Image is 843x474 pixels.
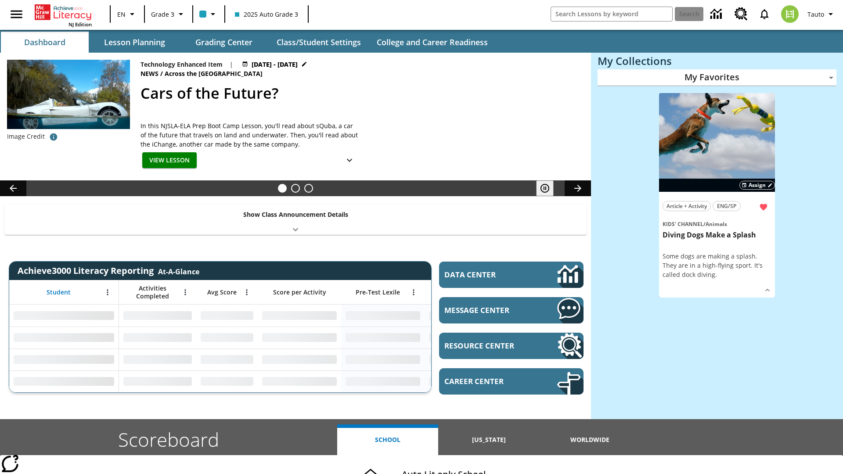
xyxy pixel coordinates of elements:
[180,32,268,53] button: Grading Center
[179,286,192,299] button: Open Menu
[123,284,181,300] span: Activities Completed
[270,32,368,53] button: Class/Student Settings
[540,424,641,455] button: Worldwide
[1,32,89,53] button: Dashboard
[536,180,554,196] button: Pause
[425,348,508,370] div: No Data,
[804,6,839,22] button: Profile/Settings
[142,152,197,169] button: View Lesson
[160,69,163,78] span: /
[781,5,799,23] img: avatar image
[565,180,591,196] button: Lesson carousel, Next
[598,69,836,86] div: My Favorites
[47,288,71,296] span: Student
[151,10,174,19] span: Grade 3
[444,269,527,280] span: Data Center
[407,286,420,299] button: Open Menu
[207,288,237,296] span: Avg Score
[756,199,771,215] button: Remove from Favorites
[663,220,703,228] span: Kids' Channel
[240,60,309,69] button: Jul 01 - Aug 01 Choose Dates
[101,286,114,299] button: Open Menu
[703,220,706,228] span: /
[18,265,199,276] span: Achieve3000 Literacy Reporting
[35,4,92,21] a: Home
[729,2,753,26] a: Resource Center, Will open in new tab
[196,348,258,370] div: No Data,
[663,219,771,229] span: Topic: Kids' Channel/Animals
[119,305,196,327] div: No Data,
[165,69,264,79] span: Across the [GEOGRAPHIC_DATA]
[35,3,92,28] div: Home
[7,132,45,141] p: Image Credit
[598,55,836,67] h3: My Collections
[749,181,766,189] span: Assign
[439,368,584,395] a: Career Center
[68,21,92,28] span: NJ Edition
[356,288,400,296] span: Pre-Test Lexile
[7,60,130,143] img: High-tech automobile treading water.
[4,205,587,235] div: Show Class Announcement Details
[536,180,562,196] div: Pause
[439,297,584,323] a: Message Center
[439,333,584,359] a: Resource Center, Will open in new tab
[706,220,727,228] span: Animals
[230,60,233,69] span: |
[713,201,741,211] button: ENG/SP
[113,6,141,22] button: Language: EN, Select a language
[439,262,584,288] a: Data Center
[240,286,253,299] button: Open Menu
[119,348,196,370] div: No Data,
[444,376,531,386] span: Career Center
[196,6,222,22] button: Class color is light blue. Change class color
[444,305,531,315] span: Message Center
[666,201,707,211] span: Article + Activity
[196,305,258,327] div: No Data,
[304,184,313,193] button: Slide 3 Career Lesson
[140,60,223,69] p: Technology Enhanced Item
[776,3,804,25] button: Select a new avatar
[717,201,736,211] span: ENG/SP
[291,184,300,193] button: Slide 2 Pre-release lesson
[341,152,358,169] button: Show Details
[705,2,729,26] a: Data Center
[659,93,775,298] div: lesson details
[739,181,775,190] button: Assign Choose Dates
[807,10,824,19] span: Tauto
[337,424,438,455] button: School
[90,32,178,53] button: Lesson Planning
[370,32,495,53] button: College and Career Readiness
[140,82,580,104] h2: Cars of the Future?
[45,129,62,145] button: Photo credit: AP
[444,341,531,351] span: Resource Center
[117,10,126,19] span: EN
[551,7,672,21] input: search field
[235,10,298,19] span: 2025 Auto Grade 3
[140,121,360,149] div: In this NJSLA-ELA Prep Boot Camp Lesson, you'll read about sQuba, a car of the future that travel...
[753,3,776,25] a: Notifications
[148,6,190,22] button: Grade: Grade 3, Select a grade
[663,201,711,211] button: Article + Activity
[158,265,199,276] div: At-A-Glance
[278,184,287,193] button: Slide 1 Cars of the Future?
[663,251,771,279] div: Some dogs are making a splash. They are in a high-flying sport. It's called dock diving.
[273,288,326,296] span: Score per Activity
[425,370,508,392] div: No Data,
[4,1,29,27] button: Open side menu
[438,424,539,455] button: [US_STATE]
[761,284,774,297] button: Show Details
[196,327,258,348] div: No Data,
[119,370,196,392] div: No Data,
[243,210,348,219] p: Show Class Announcement Details
[425,305,508,327] div: No Data,
[140,69,160,79] span: News
[252,60,298,69] span: [DATE] - [DATE]
[663,230,771,240] h3: Diving Dogs Make a Splash
[196,370,258,392] div: No Data,
[425,327,508,348] div: No Data,
[119,327,196,348] div: No Data,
